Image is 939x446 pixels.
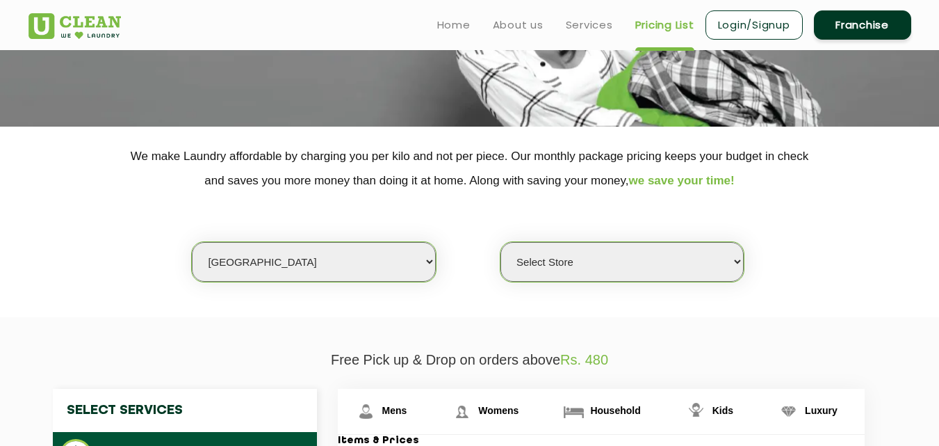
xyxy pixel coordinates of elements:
a: Pricing List [635,17,694,33]
img: Household [562,399,586,424]
span: Rs. 480 [560,352,608,367]
span: Kids [712,405,733,416]
img: Luxury [776,399,801,424]
h4: Select Services [53,389,317,432]
span: Mens [382,405,407,416]
a: Franchise [814,10,911,40]
a: Services [566,17,613,33]
span: we save your time! [629,174,735,187]
p: We make Laundry affordable by charging you per kilo and not per piece. Our monthly package pricin... [28,144,911,193]
img: Mens [354,399,378,424]
span: Household [590,405,640,416]
a: Login/Signup [705,10,803,40]
a: Home [437,17,471,33]
span: Womens [478,405,519,416]
a: About us [493,17,544,33]
span: Luxury [805,405,838,416]
p: Free Pick up & Drop on orders above [28,352,911,368]
img: UClean Laundry and Dry Cleaning [28,13,121,39]
img: Kids [684,399,708,424]
img: Womens [450,399,474,424]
